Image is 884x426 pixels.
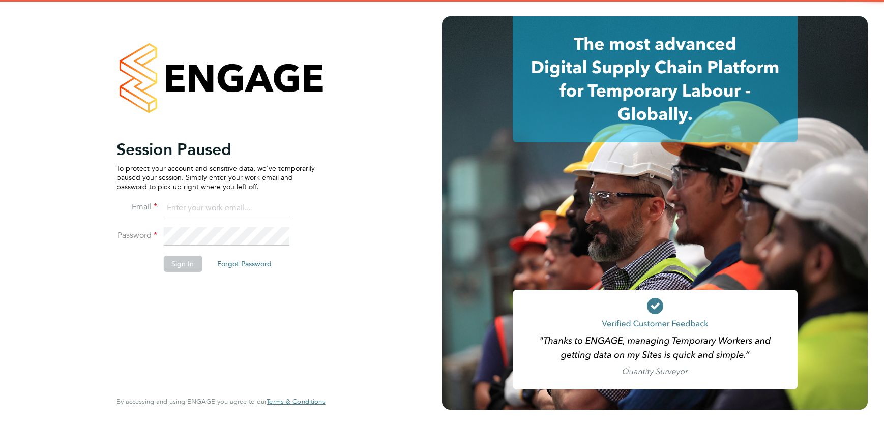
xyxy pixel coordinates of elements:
span: Terms & Conditions [267,397,325,406]
input: Enter your work email... [163,199,289,218]
label: Password [116,230,157,241]
span: By accessing and using ENGAGE you agree to our [116,397,325,406]
h2: Session Paused [116,139,315,160]
label: Email [116,202,157,212]
button: Sign In [163,256,202,272]
a: Terms & Conditions [267,398,325,406]
p: To protect your account and sensitive data, we've temporarily paused your session. Simply enter y... [116,164,315,192]
button: Forgot Password [209,256,280,272]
